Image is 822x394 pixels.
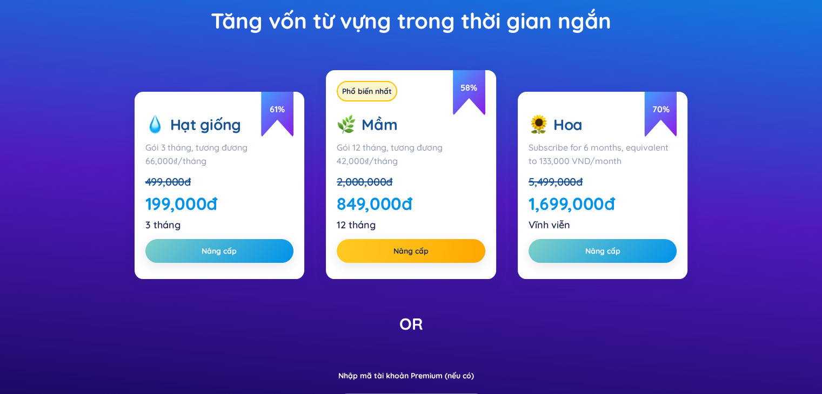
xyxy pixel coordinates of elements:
[145,114,165,134] img: seed
[529,141,677,168] div: Subscribe for 6 months, equivalent to 133,000 VND/month
[337,114,356,134] img: sprout
[202,246,237,256] span: Nâng cấp
[337,104,485,134] div: Mầm
[644,86,677,138] span: 70 %
[261,86,293,138] span: 61 %
[585,246,620,256] span: Nâng cấp
[338,370,474,382] p: Nhập mã tài khoản Premium (nếu có)
[145,174,294,189] div: 499,000 đ
[337,192,485,215] div: 849,000 đ
[145,239,294,263] button: Nâng cấp
[145,218,294,233] div: 3 tháng
[54,4,768,38] div: Tăng vốn từ vựng trong thời gian ngắn
[453,65,485,116] span: 58 %
[529,218,677,233] div: Vĩnh viễn
[529,239,677,263] button: Nâng cấp
[337,174,485,189] div: 2,000,000 đ
[337,218,485,233] div: 12 tháng
[145,114,294,134] div: Hạt giống
[529,174,677,189] div: 5,499,000 đ
[393,246,429,256] span: Nâng cấp
[145,141,294,168] div: Gói 3 tháng, tương đương 66,000₫/tháng
[529,192,677,215] div: 1,699,000 đ
[337,239,485,263] button: Nâng cấp
[54,311,768,337] div: OR
[145,192,294,215] div: 199,000 đ
[529,114,677,134] div: Hoa
[337,141,485,168] div: Gói 12 tháng, tương đương 42,000₫/tháng
[337,81,397,101] div: Phổ biến nhất
[529,114,548,134] img: flower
